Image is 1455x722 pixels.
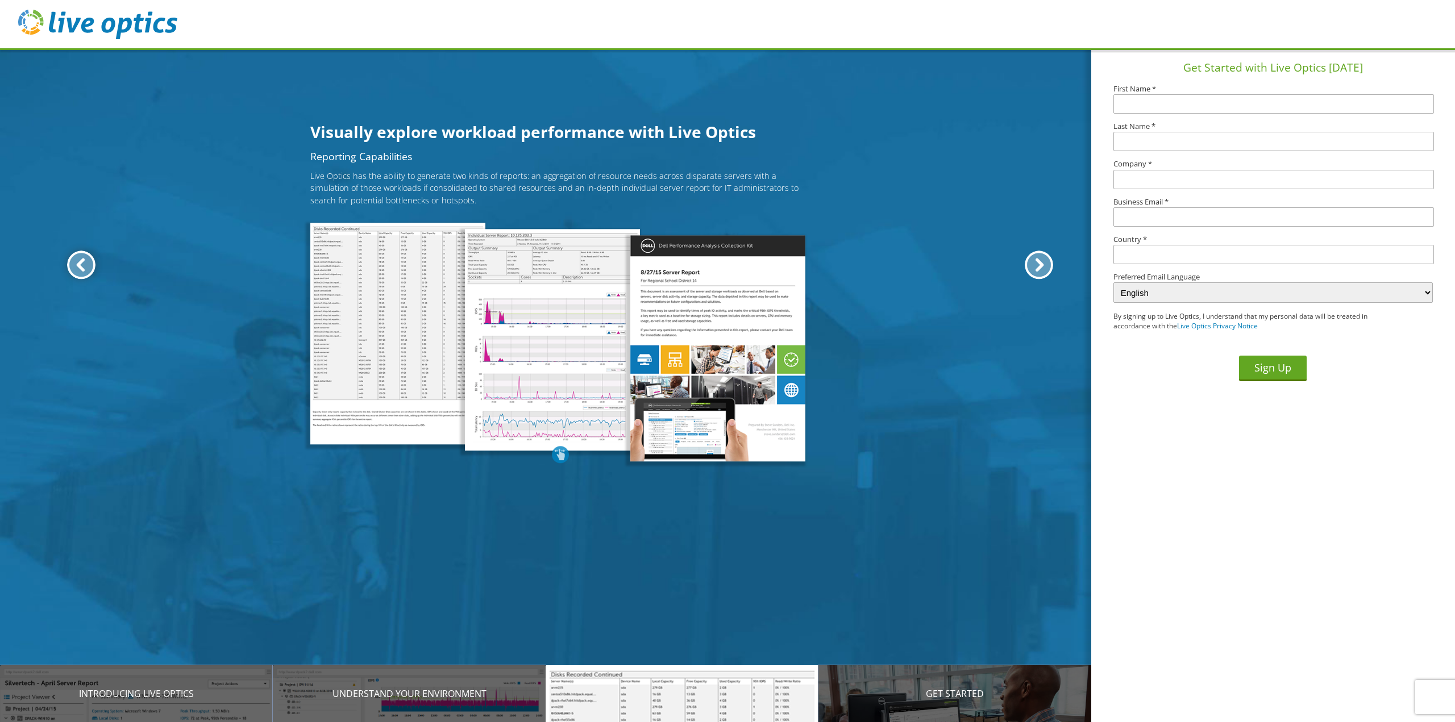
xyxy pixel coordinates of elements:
h1: Get Started with Live Optics [DATE] [1096,60,1450,76]
p: Get Started [818,687,1091,700]
label: First Name * [1113,85,1433,93]
p: By signing up to Live Optics, I understand that my personal data will be treated in accordance wi... [1113,312,1400,331]
button: Sign Up [1239,356,1307,381]
img: ViewHeaderThree [465,229,640,450]
h2: Reporting Capabilities [310,152,810,162]
h1: Visually explore workload performance with Live Optics [310,120,810,144]
label: Last Name * [1113,123,1433,130]
label: Country * [1113,236,1433,243]
label: Company * [1113,160,1433,168]
img: live_optics_svg.svg [18,10,177,39]
img: ViewHeaderThree [630,235,805,461]
label: Business Email * [1113,198,1433,206]
img: ViewHeaderThree [310,223,485,444]
label: Preferred Email Language [1113,273,1433,281]
a: Live Optics Privacy Notice [1177,321,1258,331]
p: Understand your environment [273,687,546,700]
p: Live Optics has the ability to generate two kinds of reports: an aggregation of resource needs ac... [310,170,810,207]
